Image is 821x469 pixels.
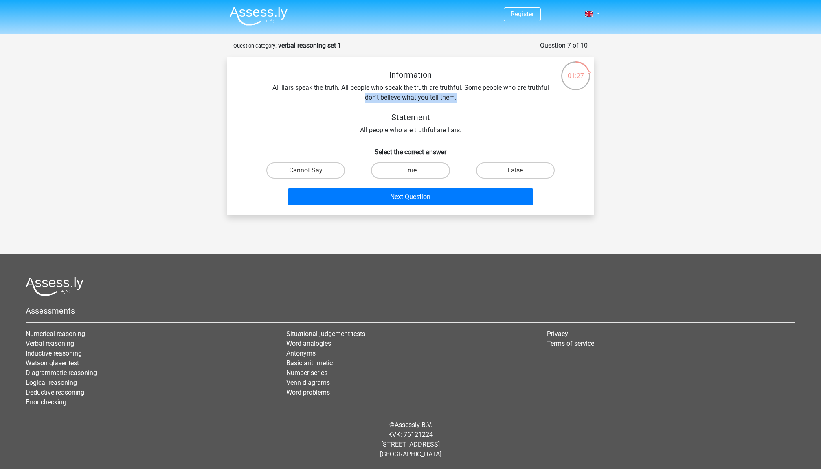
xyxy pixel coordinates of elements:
[540,41,588,50] div: Question 7 of 10
[26,388,84,396] a: Deductive reasoning
[266,70,555,80] h5: Information
[26,349,82,357] a: Inductive reasoning
[240,142,581,156] h6: Select the correct answer
[26,369,97,377] a: Diagrammatic reasoning
[286,349,316,357] a: Antonyms
[286,369,327,377] a: Number series
[286,388,330,396] a: Word problems
[26,330,85,338] a: Numerical reasoning
[547,330,568,338] a: Privacy
[26,379,77,386] a: Logical reasoning
[286,330,365,338] a: Situational judgement tests
[240,70,581,135] div: All liars speak the truth. All people who speak the truth are truthful. Some people who are truth...
[20,414,801,466] div: © KVK: 76121224 [STREET_ADDRESS] [GEOGRAPHIC_DATA]
[288,188,534,205] button: Next Question
[560,61,591,81] div: 01:27
[278,41,341,49] strong: verbal reasoning set 1
[547,340,594,347] a: Terms of service
[26,306,795,316] h5: Assessments
[286,379,330,386] a: Venn diagrams
[26,359,79,367] a: Watson glaser test
[266,112,555,122] h5: Statement
[476,162,555,179] label: False
[286,359,333,367] a: Basic arithmetic
[230,7,288,26] img: Assessly
[286,340,331,347] a: Word analogies
[26,340,74,347] a: Verbal reasoning
[371,162,450,179] label: True
[26,277,83,296] img: Assessly logo
[26,398,66,406] a: Error checking
[233,43,277,49] small: Question category:
[511,10,534,18] a: Register
[266,162,345,179] label: Cannot Say
[395,421,432,429] a: Assessly B.V.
